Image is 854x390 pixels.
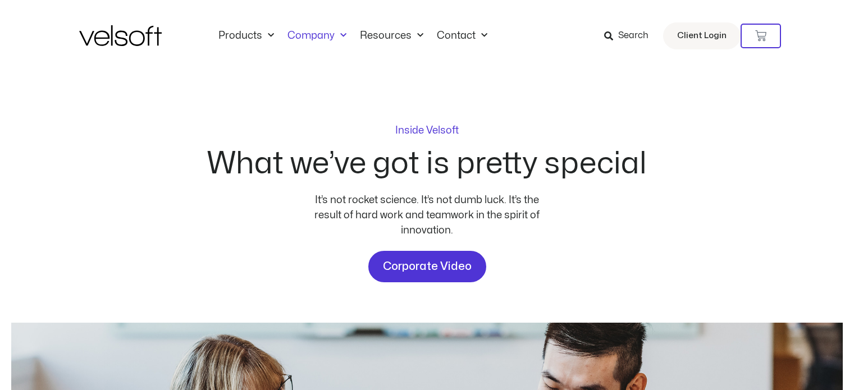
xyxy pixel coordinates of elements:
p: Inside Velsoft [395,126,459,136]
img: Velsoft Training Materials [79,25,162,46]
span: Corporate Video [383,258,472,276]
div: It’s not rocket science. It’s not dumb luck. It’s the result of hard work and teamwork in the spi... [309,192,545,238]
a: ProductsMenu Toggle [212,30,281,42]
span: Client Login [677,29,727,43]
nav: Menu [212,30,494,42]
a: Search [604,26,656,45]
a: ContactMenu Toggle [430,30,494,42]
a: CompanyMenu Toggle [281,30,353,42]
a: ResourcesMenu Toggle [353,30,430,42]
a: Corporate Video [368,251,486,282]
h2: What we’ve got is pretty special [207,149,647,179]
a: Client Login [663,22,741,49]
span: Search [618,29,649,43]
